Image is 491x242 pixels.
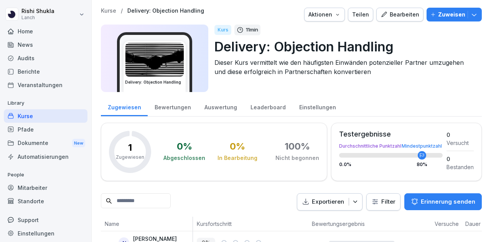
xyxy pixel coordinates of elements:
[4,150,87,163] a: Automatisierungen
[116,154,144,161] p: Zugewiesen
[72,139,85,148] div: New
[4,181,87,194] a: Mitarbeiter
[148,97,198,116] a: Bewertungen
[214,25,231,35] div: Kurs
[127,8,204,14] a: Delivery: Objection Handling
[367,194,400,210] button: Filter
[447,131,474,139] div: 0
[105,220,189,228] p: Name
[297,193,362,211] button: Exportieren
[121,8,123,14] p: /
[163,154,205,162] div: Abgeschlossen
[339,131,443,138] div: Testergebnisse
[285,142,310,151] div: 100 %
[125,43,184,77] img: uim5gx7fz7npk6ooxrdaio0l.png
[376,8,423,21] button: Bearbeiten
[4,51,87,65] a: Audits
[292,97,343,116] a: Einstellungen
[447,139,474,147] div: Versucht
[4,194,87,208] a: Standorte
[214,37,476,56] p: Delivery: Objection Handling
[427,8,482,21] button: Zuweisen
[4,213,87,227] div: Support
[4,25,87,38] a: Home
[4,227,87,240] a: Einstellungen
[101,97,148,116] a: Zugewiesen
[339,162,443,167] div: 0.0 %
[198,97,244,116] a: Auswertung
[435,220,458,228] p: Versuche
[4,78,87,92] a: Veranstaltungen
[4,97,87,109] p: Library
[4,65,87,78] a: Berichte
[421,198,475,206] p: Erinnerung senden
[308,10,341,19] div: Aktionen
[352,10,369,19] div: Teilen
[381,10,419,19] div: Bearbeiten
[125,79,184,85] h3: Delivery: Objection Handling
[438,10,465,19] p: Zuweisen
[348,8,373,21] button: Teilen
[275,154,319,162] div: Nicht begonnen
[4,38,87,51] a: News
[21,15,54,20] p: Lanch
[128,143,132,152] p: 1
[371,198,395,206] div: Filter
[312,198,344,206] p: Exportieren
[404,193,482,210] button: Erinnerung senden
[197,220,304,228] p: Kursfortschritt
[177,142,192,151] div: 0 %
[214,58,476,76] p: Dieser Kurs vermittelt wie den häufigsten Einwänden potenzieller Partner umzugehen und diese erfo...
[447,163,474,171] div: Bestanden
[312,220,427,228] p: Bewertungsergebnis
[4,109,87,123] a: Kurse
[244,97,292,116] a: Leaderboard
[21,8,54,15] p: Rishi Shukla
[339,144,443,148] div: Durchschnittliche Punktzahl
[4,123,87,136] a: Pfade
[402,144,442,148] div: Mindestpunktzahl
[417,162,427,167] div: 80 %
[4,136,87,150] div: Dokumente
[304,8,345,21] button: Aktionen
[246,26,258,34] p: 11 min
[4,136,87,150] a: DokumenteNew
[101,8,116,14] a: Kurse
[447,155,474,163] div: 0
[230,142,245,151] div: 0 %
[4,169,87,181] p: People
[217,154,257,162] div: In Bearbeitung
